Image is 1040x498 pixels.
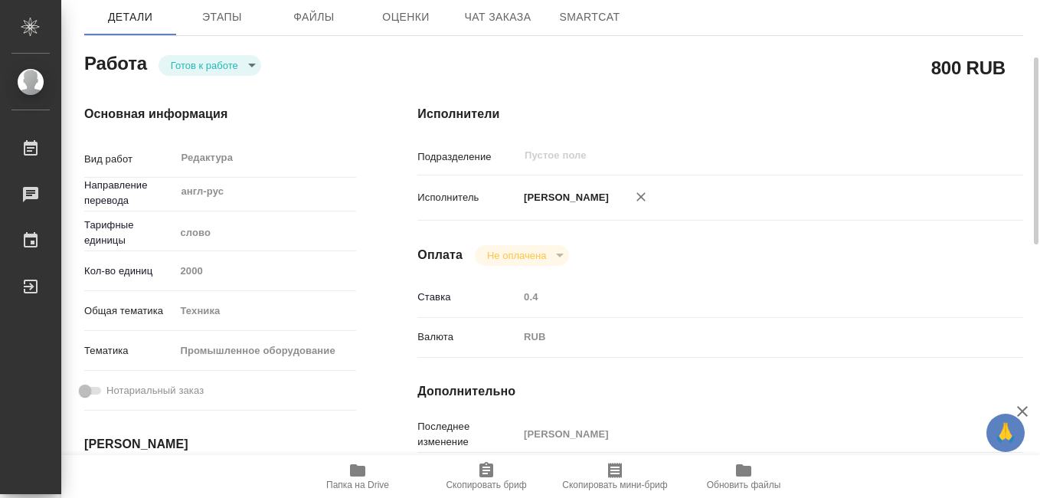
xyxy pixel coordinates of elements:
div: Промышленное оборудование [175,338,356,364]
p: Вид работ [84,152,175,167]
span: 🙏 [993,417,1019,449]
span: Оценки [369,8,443,27]
p: Тарифные единицы [84,218,175,248]
h4: Оплата [417,246,463,264]
span: Папка на Drive [326,480,389,490]
p: Подразделение [417,149,518,165]
span: Обновить файлы [707,480,781,490]
div: Техника [175,298,356,324]
h4: Исполнители [417,105,1023,123]
span: Чат заказа [461,8,535,27]
span: Файлы [277,8,351,27]
span: Скопировать бриф [446,480,526,490]
button: 🙏 [986,414,1025,452]
button: Удалить исполнителя [624,180,658,214]
span: Детали [93,8,167,27]
p: Направление перевода [84,178,175,208]
button: Скопировать бриф [422,455,551,498]
h2: 800 RUB [931,54,1006,80]
p: Исполнитель [417,190,518,205]
span: SmartCat [553,8,626,27]
input: Пустое поле [523,146,937,165]
p: Ставка [417,290,518,305]
p: Общая тематика [84,303,175,319]
div: слово [175,220,356,246]
span: Скопировать мини-бриф [562,480,667,490]
button: Папка на Drive [293,455,422,498]
button: Скопировать мини-бриф [551,455,679,498]
button: Готов к работе [166,59,243,72]
input: Пустое поле [518,286,973,308]
input: Пустое поле [518,423,973,445]
h2: Работа [84,48,147,76]
p: Тематика [84,343,175,359]
h4: Основная информация [84,105,356,123]
div: Готов к работе [475,245,569,266]
h4: Дополнительно [417,382,1023,401]
input: Пустое поле [175,260,356,282]
p: Валюта [417,329,518,345]
button: Не оплачена [482,249,551,262]
p: [PERSON_NAME] [518,190,609,205]
div: Готов к работе [159,55,261,76]
p: Кол-во единиц [84,264,175,279]
span: Нотариальный заказ [106,383,204,398]
button: Обновить файлы [679,455,808,498]
div: RUB [518,324,973,350]
span: Этапы [185,8,259,27]
h4: [PERSON_NAME] [84,435,356,454]
p: Последнее изменение [417,419,518,450]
